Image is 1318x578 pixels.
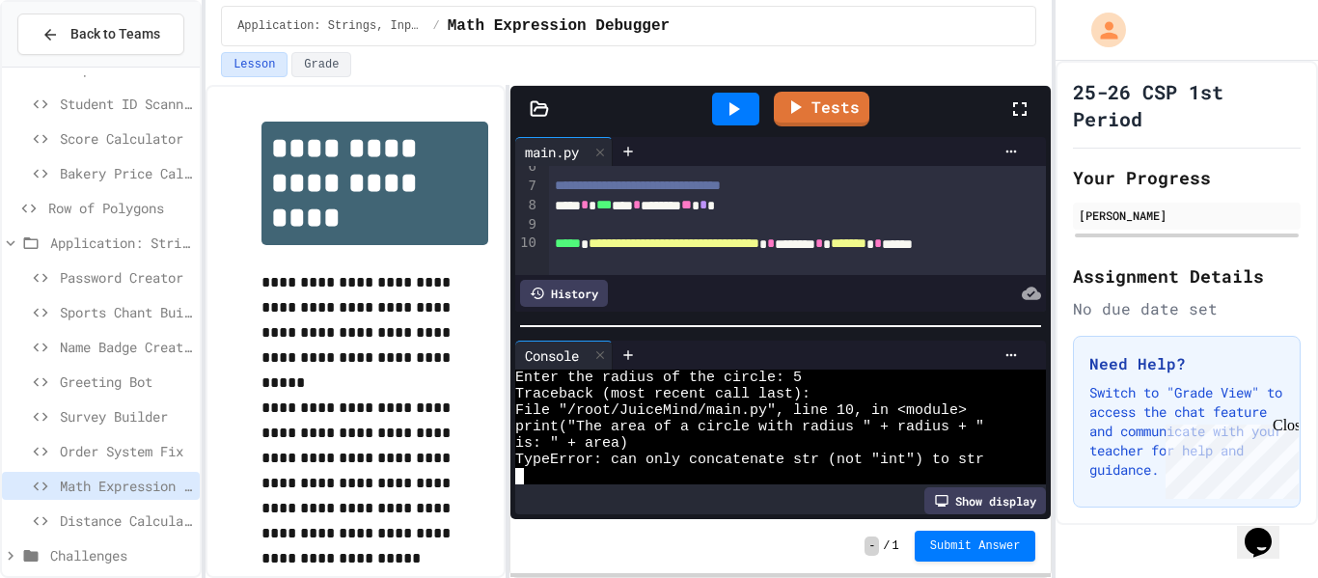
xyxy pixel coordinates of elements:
span: Survey Builder [60,406,192,427]
span: Challenges [50,545,192,565]
div: 8 [515,196,539,215]
span: Row of Polygons [48,198,192,218]
div: Chat with us now!Close [8,8,133,123]
div: My Account [1071,8,1131,52]
div: 9 [515,215,539,234]
span: Back to Teams [70,24,160,44]
span: Math Expression Debugger [448,14,670,38]
button: Grade [291,52,351,77]
span: Password Creator [60,267,192,288]
h2: Your Progress [1073,164,1301,191]
div: Console [515,341,613,370]
span: is: " + area) [515,435,628,452]
iframe: chat widget [1237,501,1299,559]
button: Lesson [221,52,288,77]
div: Console [515,345,589,366]
span: Sports Chant Builder [60,302,192,322]
span: Order System Fix [60,441,192,461]
span: Application: Strings, Inputs, Math [50,233,192,253]
span: Traceback (most recent call last): [515,386,810,402]
div: Show display [924,487,1046,514]
span: File "/root/JuiceMind/main.py", line 10, in <module> [515,402,967,419]
span: Name Badge Creator [60,337,192,357]
h1: 25-26 CSP 1st Period [1073,78,1301,132]
p: Switch to "Grade View" to access the chat feature and communicate with your teacher for help and ... [1089,383,1284,480]
span: Submit Answer [930,538,1021,554]
span: Application: Strings, Inputs, Math [237,18,425,34]
span: TypeError: can only concatenate str (not "int") to str [515,452,984,468]
div: [PERSON_NAME] [1079,206,1295,224]
div: No due date set [1073,297,1301,320]
h2: Assignment Details [1073,262,1301,289]
span: / [883,538,890,554]
span: Distance Calculator [60,510,192,531]
span: - [865,537,879,556]
div: main.py [515,142,589,162]
span: Greeting Bot [60,372,192,392]
iframe: chat widget [1158,417,1299,499]
span: Student ID Scanner [60,94,192,114]
span: Enter the radius of the circle: 5 [515,370,802,386]
span: / [432,18,439,34]
div: 6 [515,157,539,177]
a: Tests [774,92,869,126]
div: History [520,280,608,307]
span: print("The area of a circle with radius " + radius + " [515,419,984,435]
span: 1 [892,538,899,554]
div: 7 [515,177,539,196]
span: Bakery Price Calculator [60,163,192,183]
div: main.py [515,137,613,166]
span: Score Calculator [60,128,192,149]
span: Math Expression Debugger [60,476,192,496]
h3: Need Help? [1089,352,1284,375]
button: Back to Teams [17,14,184,55]
div: 10 [515,234,539,272]
button: Submit Answer [915,531,1036,562]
